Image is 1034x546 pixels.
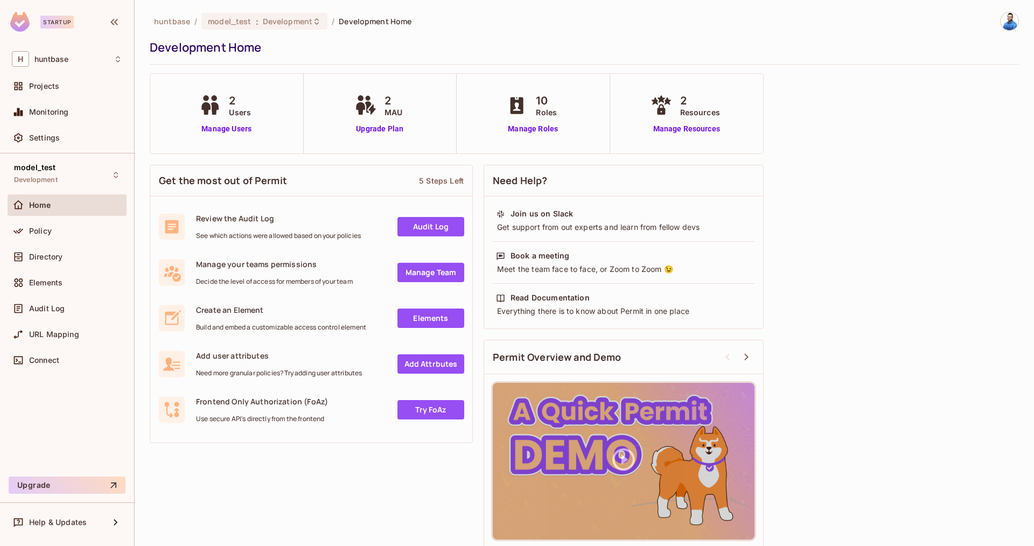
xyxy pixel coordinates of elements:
[196,305,366,315] span: Create an Element
[154,16,190,26] span: the active workspace
[680,107,720,118] span: Resources
[34,55,68,64] span: Workspace: huntbase
[511,292,590,303] div: Read Documentation
[496,306,751,317] div: Everything there is to know about Permit in one place
[12,51,29,67] span: H
[196,213,361,223] span: Review the Audit Log
[536,93,557,109] span: 10
[150,39,1014,55] div: Development Home
[496,222,751,233] div: Get support from out experts and learn from fellow devs
[385,93,402,109] span: 2
[29,253,62,261] span: Directory
[397,354,464,374] a: Add Attrbutes
[504,123,562,135] a: Manage Roles
[196,232,361,240] span: See which actions were allowed based on your policies
[208,16,251,26] span: model_test
[196,396,328,407] span: Frontend Only Authorization (FoAz)
[29,108,69,116] span: Monitoring
[255,17,259,26] span: :
[29,304,65,313] span: Audit Log
[194,16,197,26] li: /
[229,93,251,109] span: 2
[197,123,256,135] a: Manage Users
[196,323,366,332] span: Build and embed a customizable access control element
[339,16,411,26] span: Development Home
[511,250,569,261] div: Book a meeting
[29,227,52,235] span: Policy
[14,163,56,172] span: model_test
[397,309,464,328] a: Elements
[29,82,59,90] span: Projects
[159,174,287,187] span: Get the most out of Permit
[511,208,573,219] div: Join us on Slack
[352,123,408,135] a: Upgrade Plan
[40,16,74,29] div: Startup
[9,477,125,494] button: Upgrade
[196,259,353,269] span: Manage your teams permissions
[419,176,464,186] div: 5 Steps Left
[29,134,60,142] span: Settings
[29,356,59,365] span: Connect
[196,351,362,361] span: Add user attributes
[648,123,725,135] a: Manage Resources
[196,415,328,423] span: Use secure API's directly from the frontend
[29,330,79,339] span: URL Mapping
[196,369,362,377] span: Need more granular policies? Try adding user attributes
[536,107,557,118] span: Roles
[29,201,51,209] span: Home
[263,16,312,26] span: Development
[397,263,464,282] a: Manage Team
[196,277,353,286] span: Decide the level of access for members of your team
[1001,12,1018,30] img: Rakesh Mukherjee
[493,351,621,364] span: Permit Overview and Demo
[332,16,334,26] li: /
[493,174,548,187] span: Need Help?
[29,278,62,287] span: Elements
[397,400,464,419] a: Try FoAz
[397,217,464,236] a: Audit Log
[29,518,87,527] span: Help & Updates
[229,107,251,118] span: Users
[10,12,30,32] img: SReyMgAAAABJRU5ErkJggg==
[385,107,402,118] span: MAU
[680,93,720,109] span: 2
[496,264,751,275] div: Meet the team face to face, or Zoom to Zoom 😉
[14,176,58,184] span: Development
